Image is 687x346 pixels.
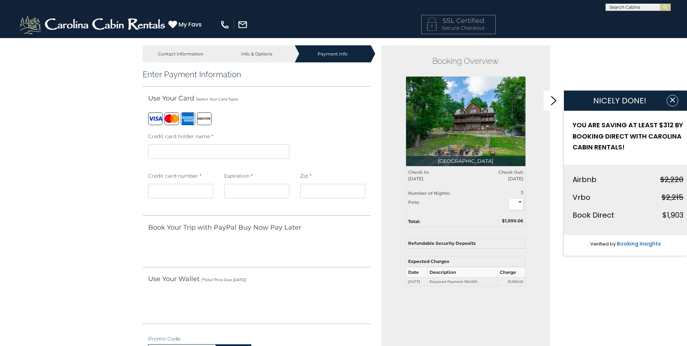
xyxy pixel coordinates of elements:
div: $1,903 [662,209,683,221]
td: Required Payment 100.00% [428,277,498,286]
img: 1759776336_thumbnail.jpeg [406,77,525,166]
th: Expected Charges [406,256,525,267]
td: [DATE] [406,277,427,286]
strong: Pets: [408,199,419,205]
img: LOCKICON1.png [427,17,437,31]
strong: Check In: [408,169,429,175]
th: Charge [498,267,525,277]
span: Verified by [590,240,616,247]
div: Vrbo [573,191,590,203]
p: [GEOGRAPHIC_DATA] [406,156,525,166]
div: $1,999.06 [466,218,529,224]
h3: Enter Payment Information [143,70,371,79]
span: Book Direct [573,210,614,220]
span: [DATE] [408,176,460,182]
small: (Select Your Card Type) [196,97,238,102]
iframe: PayPal-venmo [204,289,259,309]
label: Expiration * [224,172,253,180]
a: My Favs [168,20,204,29]
th: Description [428,267,498,277]
label: Promo Code [148,335,180,342]
strong: Number of Nights: [408,190,450,196]
strong: Total: [408,219,420,224]
img: phone-regular-white.png [220,20,230,30]
h2: Booking Overview [406,56,525,66]
iframe: PayPal-paypal [148,289,202,309]
strong: Check Out: [498,169,523,175]
a: Booking Insights [617,240,661,247]
strike: $2,215 [662,192,683,202]
div: Airbnb [573,173,596,185]
th: Refundable Security Deposits [406,238,525,249]
label: Credit card number * [148,172,201,180]
strike: $2,220 [660,174,683,184]
h4: SSL Certified [427,17,490,25]
th: Date [406,267,427,277]
small: (*Total Price Due [DATE]) [201,277,246,282]
span: Use Your Wallet [148,275,200,283]
h2: YOU ARE SAVING AT LEAST $312 BY BOOKING DIRECT WITH CAROLINA CABIN RENTALS! [573,120,683,153]
span: [DATE] [471,176,523,182]
span: Book Your Trip with PayPal Buy Now Pay Later [148,223,301,231]
td: $1,999.06 [498,277,525,286]
label: Credit card holder name * [148,133,213,140]
iframe: PayPal-paylater [148,238,202,258]
h1: NICELY DONE! [573,96,667,105]
img: White-1-2.png [18,14,168,36]
span: Use Your Card [148,94,194,102]
label: Zip * [300,172,311,180]
img: mail-regular-white.png [238,20,248,30]
div: 3 [492,189,523,195]
span: My Favs [179,20,202,29]
p: Secure Checkout [427,24,490,32]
